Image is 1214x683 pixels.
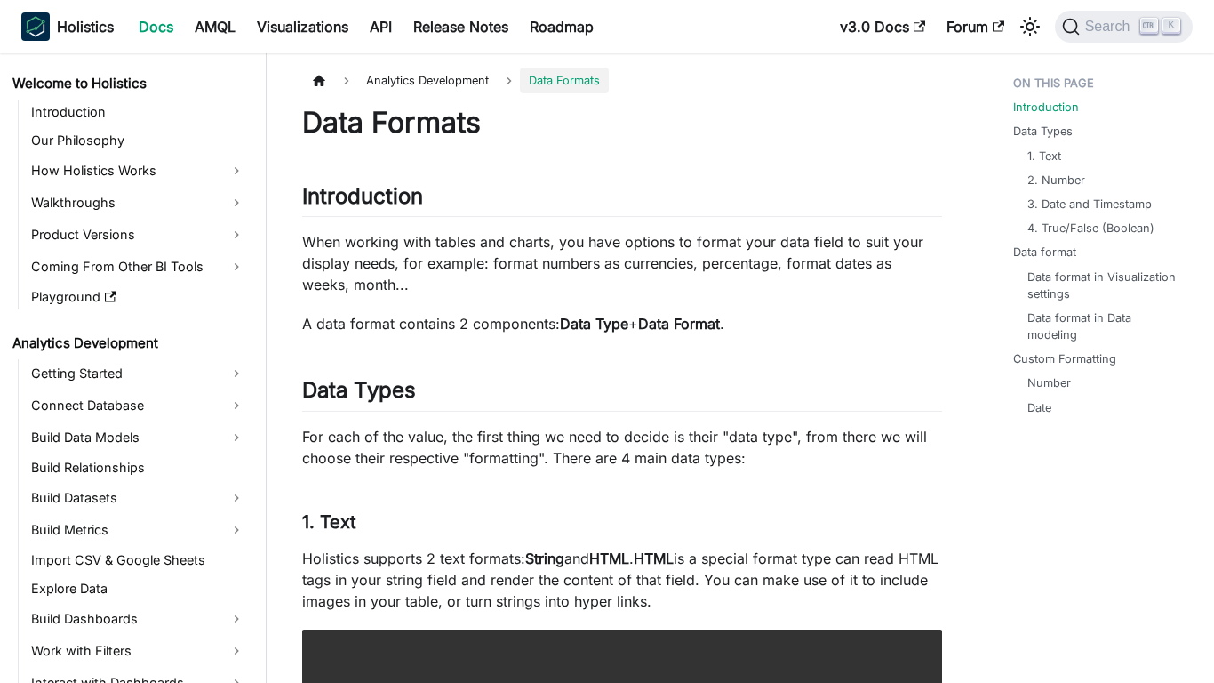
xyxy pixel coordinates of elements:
a: API [359,12,403,41]
a: Coming From Other BI Tools [26,253,251,281]
span: Search [1080,19,1141,35]
a: 1. Text [1027,148,1061,165]
a: Data format in Data modeling [1027,309,1179,343]
a: Forum [936,12,1015,41]
a: Build Datasets [26,484,251,512]
h1: Data Formats [302,105,942,141]
a: Getting Started [26,359,251,388]
a: Roadmap [519,12,604,41]
a: Introduction [26,100,251,125]
a: Walkthroughs [26,189,251,217]
a: Data format in Visualization settings [1027,269,1179,302]
a: Docs [128,12,184,41]
a: Build Data Models [26,423,251,452]
a: Home page [302,68,336,93]
b: Holistics [57,16,114,37]
a: Build Dashboards [26,605,251,633]
img: Holistics [21,12,50,41]
p: A data format contains 2 components: + . [302,313,942,334]
a: Our Philosophy [26,128,251,153]
a: 4. True/False (Boolean) [1027,220,1154,237]
strong: Data Format [638,315,720,333]
a: Date [1027,399,1051,416]
a: Custom Formatting [1013,350,1116,367]
a: Import CSV & Google Sheets [26,548,251,573]
strong: String [525,550,564,567]
strong: HTML [589,550,629,567]
a: Connect Database [26,391,251,420]
span: Data Formats [520,68,609,93]
h3: 1. Text [302,511,942,534]
a: Number [1027,374,1071,391]
a: Visualizations [246,12,359,41]
a: Work with Filters [26,637,251,665]
a: HolisticsHolistics [21,12,114,41]
nav: Breadcrumbs [302,68,942,93]
a: Explore Data [26,576,251,601]
a: How Holistics Works [26,157,251,185]
a: v3.0 Docs [829,12,936,41]
strong: Data Type [560,315,628,333]
kbd: K [1162,18,1180,34]
a: AMQL [184,12,246,41]
a: Welcome to Holistics [7,71,251,96]
p: For each of the value, the first thing we need to decide is their "data type", from there we will... [302,426,942,469]
strong: HTML [634,550,674,567]
a: Build Relationships [26,455,251,480]
span: Analytics Development [357,68,498,93]
a: 2. Number [1027,172,1085,189]
a: Data format [1013,244,1076,261]
button: Switch between dark and light mode (currently light mode) [1016,12,1044,41]
a: Introduction [1013,99,1079,116]
button: Search (Ctrl+K) [1055,11,1193,43]
a: 3. Date and Timestamp [1027,196,1152,213]
a: Product Versions [26,221,251,249]
a: Build Metrics [26,516,251,544]
a: Analytics Development [7,331,251,356]
p: Holistics supports 2 text formats: and . is a special format type can read HTML tags in your stri... [302,548,942,612]
h2: Data Types [302,377,942,411]
a: Data Types [1013,123,1073,140]
a: Release Notes [403,12,519,41]
h2: Introduction [302,183,942,217]
p: When working with tables and charts, you have options to format your data field to suit your disp... [302,231,942,295]
a: Playground [26,285,251,309]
